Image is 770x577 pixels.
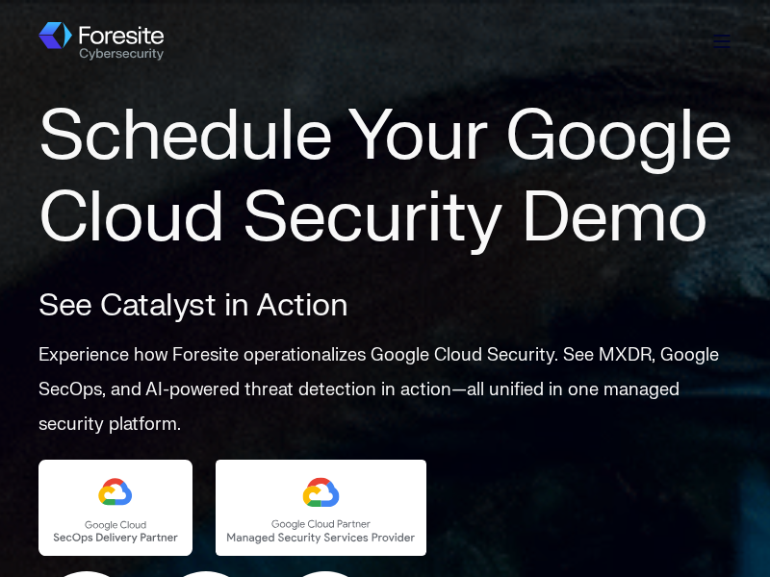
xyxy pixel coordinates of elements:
img: Foresite logo, a hexagon shape of blues with a directional arrow to the right hand side, and the ... [38,21,164,60]
a: Open Burger Menu [703,25,741,58]
img: Foresite - Google Cloud SecOps Delivery Partner Badge [38,460,192,556]
p: Experience how Foresite operationalizes Google Cloud Security. See MXDR, Google SecOps, and AI-po... [38,339,731,442]
a: Back to Home [38,21,164,60]
h3: See Catalyst in Action [38,290,731,321]
img: Foresite is a Google Cloud Managed Security Services Partner [216,460,426,556]
h1: Schedule Your Google Cloud Security Demo [38,77,731,260]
